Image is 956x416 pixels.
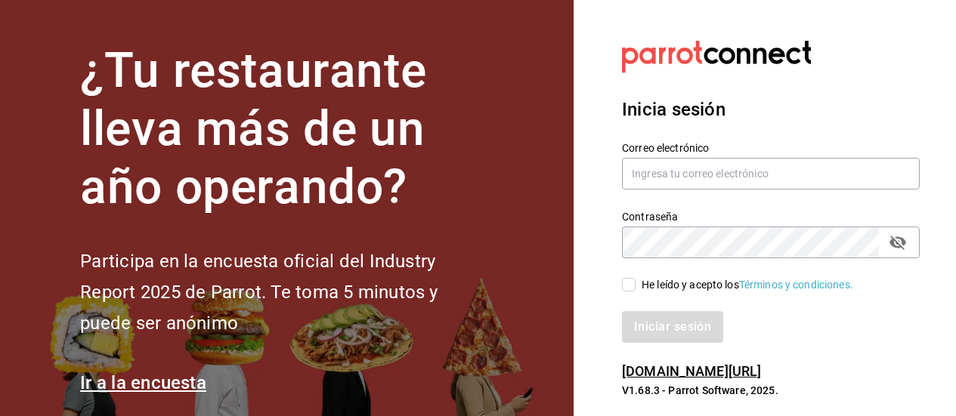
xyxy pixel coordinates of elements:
[739,279,853,291] a: Términos y condiciones.
[622,96,920,123] h3: Inicia sesión
[885,230,911,255] button: passwordField
[622,143,920,153] label: Correo electrónico
[622,383,920,398] p: V1.68.3 - Parrot Software, 2025.
[80,246,488,338] h2: Participa en la encuesta oficial del Industry Report 2025 de Parrot. Te toma 5 minutos y puede se...
[622,363,761,379] a: [DOMAIN_NAME][URL]
[642,277,853,293] div: He leído y acepto los
[80,42,488,216] h1: ¿Tu restaurante lleva más de un año operando?
[622,158,920,190] input: Ingresa tu correo electrónico
[80,372,206,393] a: Ir a la encuesta
[622,211,920,222] label: Contraseña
